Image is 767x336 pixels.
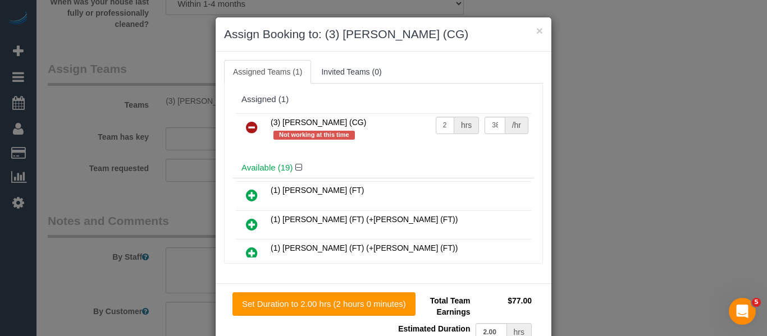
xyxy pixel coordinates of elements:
span: (1) [PERSON_NAME] (FT) (+[PERSON_NAME] (FT)) [271,215,458,224]
span: 5 [752,298,761,307]
iframe: Intercom live chat [729,298,756,325]
td: $77.00 [473,292,535,320]
a: Assigned Teams (1) [224,60,311,84]
h3: Assign Booking to: (3) [PERSON_NAME] (CG) [224,26,543,43]
div: /hr [505,117,528,134]
button: × [536,25,543,36]
div: hrs [454,117,479,134]
span: (1) [PERSON_NAME] (FT) (+[PERSON_NAME] (FT)) [271,243,458,252]
h4: Available (19) [241,163,526,173]
div: Assigned (1) [241,95,526,104]
span: Estimated Duration [398,324,470,333]
button: Set Duration to 2.00 hrs (2 hours 0 minutes) [232,292,416,316]
td: Total Team Earnings [392,292,473,320]
span: Not working at this time [273,131,355,140]
a: Invited Teams (0) [312,60,390,84]
span: (3) [PERSON_NAME] (CG) [271,118,366,127]
span: (1) [PERSON_NAME] (FT) [271,186,364,195]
